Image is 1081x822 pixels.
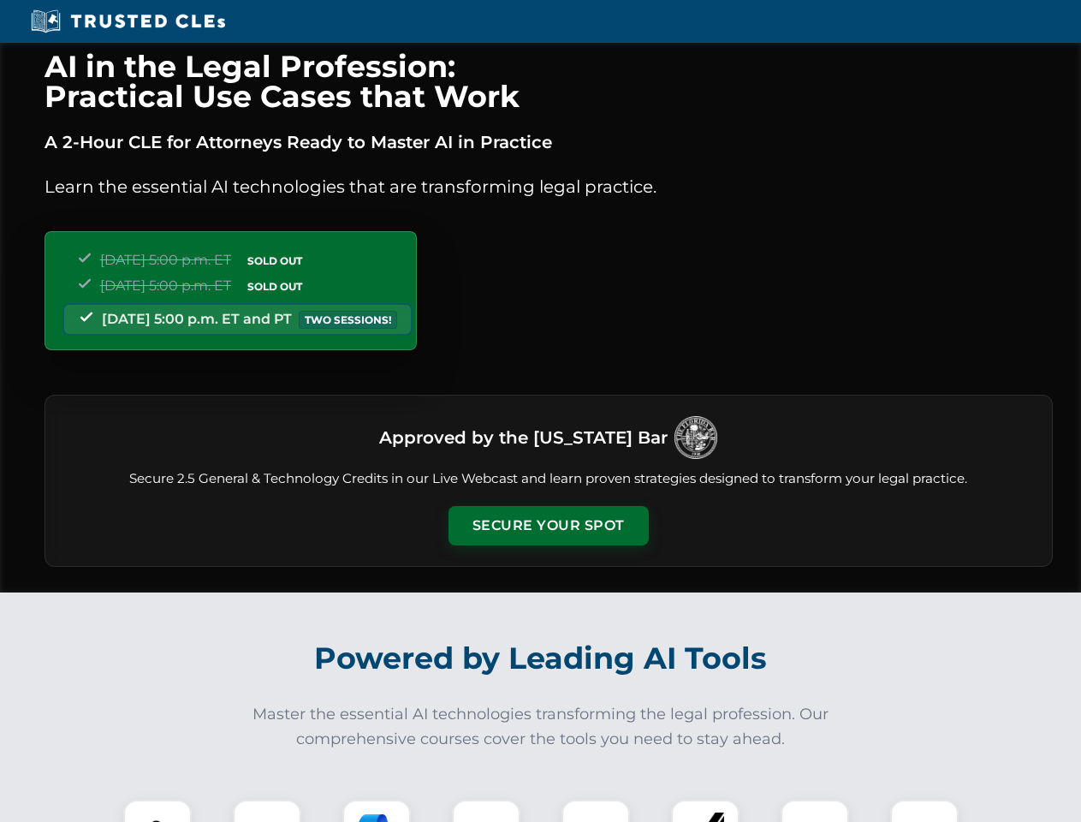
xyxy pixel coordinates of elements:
h2: Powered by Leading AI Tools [67,628,1015,688]
button: Secure Your Spot [448,506,649,545]
h3: Approved by the [US_STATE] Bar [379,422,668,453]
p: Learn the essential AI technologies that are transforming legal practice. [45,173,1053,200]
p: Secure 2.5 General & Technology Credits in our Live Webcast and learn proven strategies designed ... [66,469,1031,489]
p: Master the essential AI technologies transforming the legal profession. Our comprehensive courses... [241,702,840,752]
span: SOLD OUT [241,277,308,295]
p: A 2-Hour CLE for Attorneys Ready to Master AI in Practice [45,128,1053,156]
img: Logo [674,416,717,459]
span: [DATE] 5:00 p.m. ET [100,252,231,268]
h1: AI in the Legal Profession: Practical Use Cases that Work [45,51,1053,111]
span: [DATE] 5:00 p.m. ET [100,277,231,294]
img: Trusted CLEs [26,9,230,34]
span: SOLD OUT [241,252,308,270]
